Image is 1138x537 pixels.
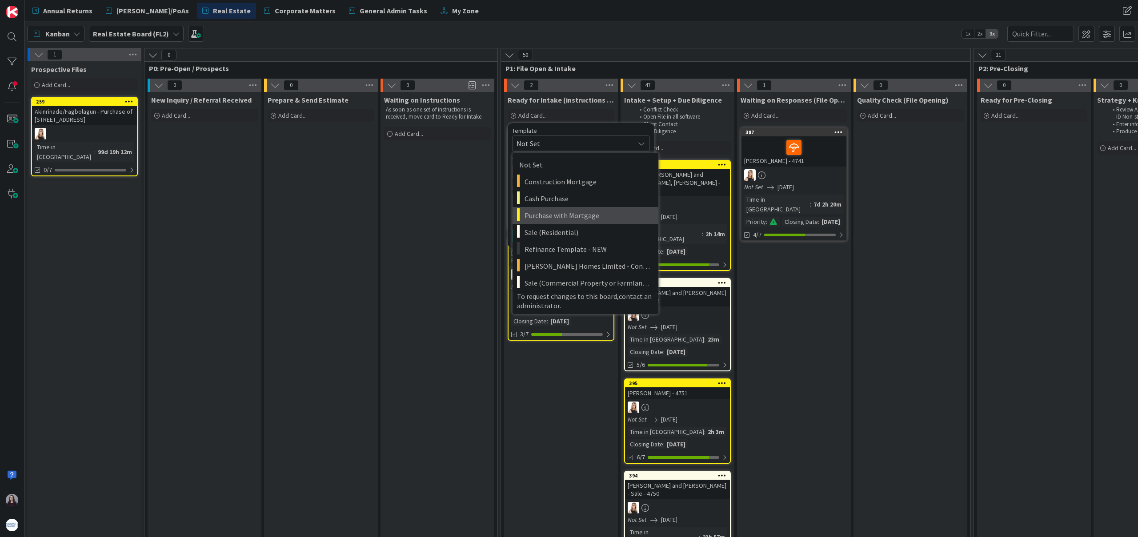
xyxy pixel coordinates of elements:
span: Sale (Commercial Property or Farmland Transaction) [525,277,652,289]
span: Template [512,127,537,134]
div: 395 [629,380,730,386]
div: 99d 19h 12m [96,147,134,157]
span: 0/7 [44,165,52,175]
div: Time in [GEOGRAPHIC_DATA] [628,334,704,344]
div: 396[PERSON_NAME] and [PERSON_NAME] - Sale - 4752 [625,279,730,306]
li: Due Diligence [635,128,729,135]
div: Priority [744,217,766,227]
span: [DATE] [661,415,677,424]
a: Cash Purchase [513,190,658,207]
span: [DATE] [661,322,677,332]
div: DB [509,269,613,280]
div: Time in [GEOGRAPHIC_DATA] [35,142,94,162]
span: Add Card... [162,111,190,119]
span: P0: Pre-Open / Prospects [149,64,486,73]
span: [DATE] [777,183,794,192]
span: Add Card... [395,130,423,138]
div: DB [625,199,730,211]
span: Not Set [519,159,647,171]
a: 262[PERSON_NAME], [PERSON_NAME] - Purchase - 4554DBNot Set[DATE]Time in [GEOGRAPHIC_DATA]:98d 20h... [508,238,614,341]
span: [DATE] [661,212,677,222]
span: : [818,217,819,227]
i: Not Set [744,183,763,191]
div: [DATE] [548,316,571,326]
span: Corporate Matters [275,5,336,16]
span: Real Estate [213,5,251,16]
div: 2h 14m [703,229,727,239]
i: Not Set [628,323,647,331]
span: 0 [997,80,1012,91]
span: Add Card... [751,111,780,119]
span: Ready for Pre-Closing [981,95,1052,104]
div: 259 [36,99,137,105]
span: [PERSON_NAME] Homes Limited - Construction Mortgage [525,260,652,272]
a: General Admin Tasks [344,3,433,19]
span: Sale (Residential) [525,227,652,238]
a: Purchase with Mortgage [513,207,658,224]
span: 0 [161,50,176,60]
span: 3x [986,29,998,38]
div: 387 [741,128,846,136]
div: 397 [629,162,730,168]
div: 23m [705,334,721,344]
span: My Zone [452,5,479,16]
div: DB [741,169,846,181]
div: 262[PERSON_NAME], [PERSON_NAME] - Purchase - 4554 [509,239,613,266]
i: Not Set [628,415,647,423]
a: 397Shoma, [PERSON_NAME] and [PERSON_NAME], [PERSON_NAME] - 4753DBNot Set[DATE]Time in [GEOGRAPHIC... [624,160,731,271]
input: Quick Filter... [1007,26,1074,42]
span: 1x [962,29,974,38]
span: : [94,147,96,157]
span: Intake + Setup + Due Diligence [624,95,722,104]
a: Real Estate [197,3,256,19]
span: Quality Check (File Opening) [857,95,949,104]
li: Conflict Check [635,106,729,113]
span: : [704,427,705,437]
a: Construction Mortgage [513,173,658,190]
div: 396 [629,280,730,286]
span: Prepare & Send Estimate [268,95,349,104]
a: Sale (Commercial Property or Farmland Transaction) [513,274,658,291]
span: 0 [1113,80,1128,91]
div: Closing Date [628,439,663,449]
div: 259Akinrinade/Fagbolagun - Purchase of [STREET_ADDRESS] [32,98,137,125]
span: : [663,347,665,357]
div: Closing Date [511,316,547,326]
span: P1: File Open & Intake [505,64,959,73]
i: Not Set [628,516,647,524]
span: Kanban [45,28,70,39]
span: Add Card... [991,111,1020,119]
a: Corporate Matters [259,3,341,19]
span: 6/7 [637,453,645,462]
span: New Inquiry / Referral Received [151,95,252,104]
div: DB [625,309,730,321]
span: : [547,316,548,326]
span: 3/7 [520,330,529,339]
span: 0 [167,80,182,91]
span: 11 [991,50,1006,60]
img: avatar [6,519,18,531]
a: Refinance Template - NEW [513,241,658,258]
div: 397Shoma, [PERSON_NAME] and [PERSON_NAME], [PERSON_NAME] - 4753 [625,161,730,196]
div: Time in [GEOGRAPHIC_DATA] [511,294,574,314]
span: 0 [400,80,415,91]
img: DB [511,269,523,280]
a: Annual Returns [27,3,98,19]
span: 4/7 [753,230,761,239]
div: [DATE] [819,217,842,227]
span: 1 [757,80,772,91]
b: Real Estate Board (FL2) [93,29,169,38]
li: Client Contact [635,121,729,128]
div: [PERSON_NAME] - 4741 [741,136,846,167]
span: : [766,217,767,227]
span: Add Card... [1108,144,1136,152]
a: 387[PERSON_NAME] - 4741DBNot Set[DATE]Time in [GEOGRAPHIC_DATA]:7d 2h 20mPriority:Closing Date:[D... [741,127,847,241]
div: DB [625,502,730,513]
div: 397 [625,161,730,169]
img: DB [35,128,46,139]
img: DB [628,502,639,513]
span: 2 [524,80,539,91]
div: DB [625,402,730,413]
img: BC [6,494,18,506]
span: contact an administrator [517,292,652,310]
